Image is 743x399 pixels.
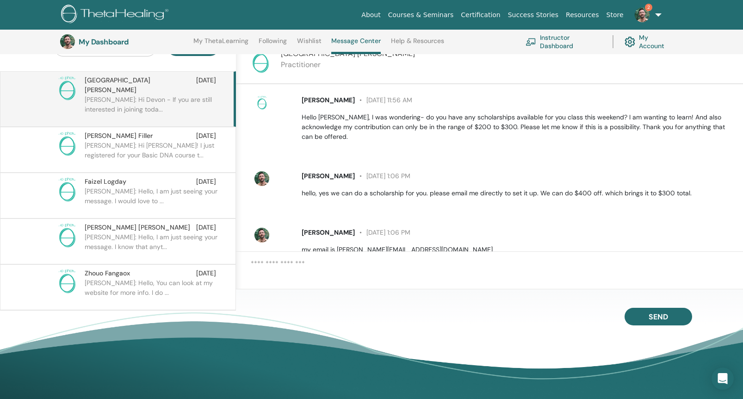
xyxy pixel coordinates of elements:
[196,75,216,95] span: [DATE]
[625,34,635,50] img: cog.svg
[384,6,458,24] a: Courses & Seminars
[457,6,504,24] a: Certification
[625,308,692,325] button: Send
[302,96,355,104] span: [PERSON_NAME]
[85,141,219,168] p: [PERSON_NAME]: Hi [PERSON_NAME]! I just registered for your Basic DNA course t...
[635,7,650,22] img: default.jpg
[54,75,80,101] img: no-photo.png
[196,223,216,232] span: [DATE]
[196,131,216,141] span: [DATE]
[625,31,674,52] a: My Account
[85,187,219,214] p: [PERSON_NAME]: Hello, I am just seeing your message. I would love to ...
[281,59,415,70] p: Practitioner
[254,171,269,186] img: default.jpg
[85,223,190,232] span: [PERSON_NAME] [PERSON_NAME]
[526,38,536,46] img: chalkboard-teacher.svg
[302,188,732,198] p: hello, yes we can do a scholarship for you. please email me directly to set it up. We can do $400...
[281,49,415,58] span: [GEOGRAPHIC_DATA] [PERSON_NAME]
[603,6,627,24] a: Store
[302,172,355,180] span: [PERSON_NAME]
[196,177,216,187] span: [DATE]
[254,228,269,243] img: default.jpg
[248,48,273,74] img: no-photo.png
[504,6,562,24] a: Success Stories
[85,131,153,141] span: [PERSON_NAME] Filler
[85,95,219,123] p: [PERSON_NAME]: Hi Devon - If you are still interested in joining toda...
[302,228,355,237] span: [PERSON_NAME]
[85,177,126,187] span: Faizel Logday
[54,177,80,203] img: no-photo.png
[259,37,287,52] a: Following
[712,368,734,390] div: Open Intercom Messenger
[54,223,80,249] img: no-photo.png
[297,37,322,52] a: Wishlist
[391,37,444,52] a: Help & Resources
[85,278,219,306] p: [PERSON_NAME]: Hello, You can look at my website for more info. I do ...
[85,75,196,95] span: [GEOGRAPHIC_DATA] [PERSON_NAME]
[85,232,219,260] p: [PERSON_NAME]: Hello, I am just seeing your message. I know that anyt...
[54,268,80,294] img: no-photo.png
[54,131,80,157] img: no-photo.png
[196,268,216,278] span: [DATE]
[61,5,172,25] img: logo.png
[649,312,668,322] span: Send
[254,95,269,110] img: no-photo.png
[355,96,412,104] span: [DATE] 11:56 AM
[193,37,248,52] a: My ThetaLearning
[526,31,601,52] a: Instructor Dashboard
[85,268,130,278] span: Zhouo Fangaox
[331,37,381,54] a: Message Center
[60,34,75,49] img: default.jpg
[355,172,410,180] span: [DATE] 1:06 PM
[645,4,652,11] span: 2
[79,37,171,46] h3: My Dashboard
[562,6,603,24] a: Resources
[302,112,732,142] p: Hello [PERSON_NAME], I was wondering- do you have any scholarships available for you class this w...
[358,6,384,24] a: About
[355,228,410,237] span: [DATE] 1:06 PM
[302,245,732,255] p: my email is [PERSON_NAME][EMAIL_ADDRESS][DOMAIN_NAME]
